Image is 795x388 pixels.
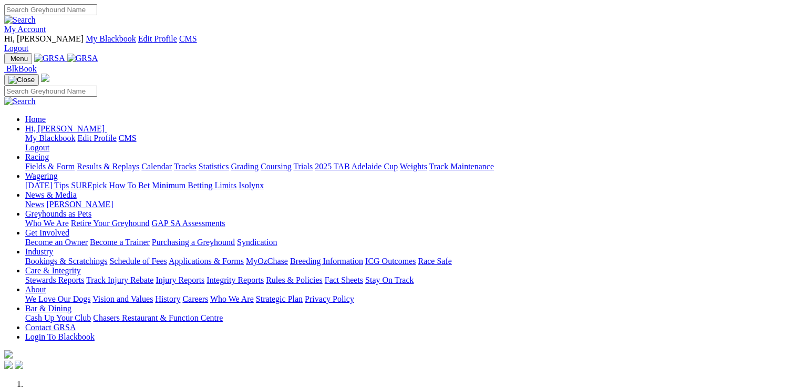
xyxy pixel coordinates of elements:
[86,275,153,284] a: Track Injury Rebate
[25,124,105,133] span: Hi, [PERSON_NAME]
[25,294,791,304] div: About
[119,134,137,142] a: CMS
[77,162,139,171] a: Results & Replays
[25,228,69,237] a: Get Involved
[4,4,97,15] input: Search
[93,313,223,322] a: Chasers Restaurant & Function Centre
[8,76,35,84] img: Close
[4,25,46,34] a: My Account
[261,162,292,171] a: Coursing
[4,64,37,73] a: BlkBook
[25,275,84,284] a: Stewards Reports
[290,257,363,266] a: Breeding Information
[109,181,150,190] a: How To Bet
[25,190,77,199] a: News & Media
[4,34,791,53] div: My Account
[4,44,28,53] a: Logout
[25,313,791,323] div: Bar & Dining
[15,361,23,369] img: twitter.svg
[67,54,98,63] img: GRSA
[199,162,229,171] a: Statistics
[4,86,97,97] input: Search
[152,181,236,190] a: Minimum Betting Limits
[4,350,13,359] img: logo-grsa-white.png
[25,219,69,228] a: Who We Are
[25,323,76,332] a: Contact GRSA
[25,238,88,247] a: Become an Owner
[25,332,95,341] a: Login To Blackbook
[182,294,208,303] a: Careers
[174,162,197,171] a: Tracks
[25,124,107,133] a: Hi, [PERSON_NAME]
[25,257,791,266] div: Industry
[25,181,69,190] a: [DATE] Tips
[92,294,153,303] a: Vision and Values
[293,162,313,171] a: Trials
[305,294,354,303] a: Privacy Policy
[71,219,150,228] a: Retire Your Greyhound
[25,257,107,266] a: Bookings & Scratchings
[4,97,36,106] img: Search
[41,74,49,82] img: logo-grsa-white.png
[256,294,303,303] a: Strategic Plan
[156,275,204,284] a: Injury Reports
[86,34,136,43] a: My Blackbook
[246,257,288,266] a: MyOzChase
[6,64,37,73] span: BlkBook
[25,171,58,180] a: Wagering
[25,275,791,285] div: Care & Integrity
[4,15,36,25] img: Search
[400,162,427,171] a: Weights
[152,219,225,228] a: GAP SA Assessments
[25,162,75,171] a: Fields & Form
[239,181,264,190] a: Isolynx
[315,162,398,171] a: 2025 TAB Adelaide Cup
[4,74,39,86] button: Toggle navigation
[365,275,414,284] a: Stay On Track
[25,134,791,152] div: Hi, [PERSON_NAME]
[25,200,44,209] a: News
[25,181,791,190] div: Wagering
[90,238,150,247] a: Become a Trainer
[25,134,76,142] a: My Blackbook
[25,162,791,171] div: Racing
[4,34,84,43] span: Hi, [PERSON_NAME]
[231,162,259,171] a: Grading
[325,275,363,284] a: Fact Sheets
[25,285,46,294] a: About
[141,162,172,171] a: Calendar
[25,266,81,275] a: Care & Integrity
[25,294,90,303] a: We Love Our Dogs
[210,294,254,303] a: Who We Are
[237,238,277,247] a: Syndication
[11,55,28,63] span: Menu
[25,143,49,152] a: Logout
[207,275,264,284] a: Integrity Reports
[179,34,197,43] a: CMS
[25,219,791,228] div: Greyhounds as Pets
[78,134,117,142] a: Edit Profile
[152,238,235,247] a: Purchasing a Greyhound
[25,238,791,247] div: Get Involved
[365,257,416,266] a: ICG Outcomes
[25,209,91,218] a: Greyhounds as Pets
[169,257,244,266] a: Applications & Forms
[25,152,49,161] a: Racing
[25,247,53,256] a: Industry
[4,53,32,64] button: Toggle navigation
[266,275,323,284] a: Rules & Policies
[109,257,167,266] a: Schedule of Fees
[25,304,71,313] a: Bar & Dining
[4,361,13,369] img: facebook.svg
[25,200,791,209] div: News & Media
[46,200,113,209] a: [PERSON_NAME]
[429,162,494,171] a: Track Maintenance
[25,115,46,124] a: Home
[34,54,65,63] img: GRSA
[25,313,91,322] a: Cash Up Your Club
[418,257,451,266] a: Race Safe
[138,34,177,43] a: Edit Profile
[71,181,107,190] a: SUREpick
[155,294,180,303] a: History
